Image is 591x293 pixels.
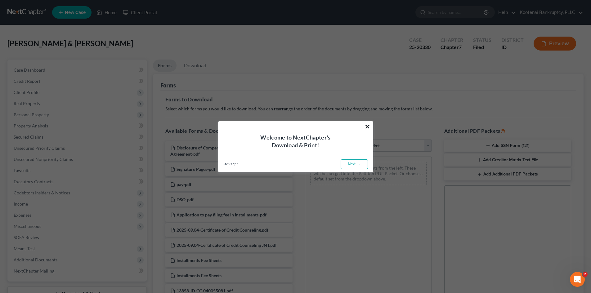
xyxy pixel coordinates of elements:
span: 2 [583,272,588,277]
iframe: Intercom live chat [570,272,585,287]
h4: Welcome to NextChapter's Download & Print! [226,134,365,149]
a: Next → [341,159,368,169]
span: Step 1 of 7 [223,162,238,166]
button: × [365,122,370,131]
